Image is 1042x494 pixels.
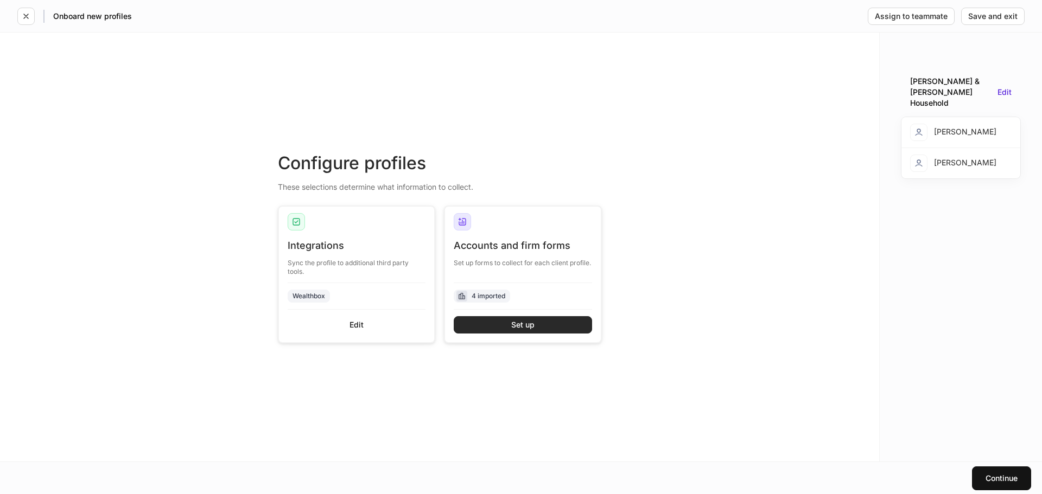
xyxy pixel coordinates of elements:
div: Set up forms to collect for each client profile. [454,252,592,267]
div: These selections determine what information to collect. [278,175,602,193]
div: [PERSON_NAME] [910,124,996,141]
div: Accounts and firm forms [454,239,592,252]
button: Assign to teammate [868,8,955,25]
div: Save and exit [968,12,1018,20]
div: Wealthbox [293,291,325,301]
div: [PERSON_NAME] & [PERSON_NAME] Household [910,76,993,108]
div: Continue [986,474,1018,482]
div: Configure profiles [278,151,602,175]
div: [PERSON_NAME] [910,155,996,172]
div: 4 imported [472,291,505,301]
button: Edit [288,316,426,333]
button: Edit [997,88,1012,96]
div: Assign to teammate [875,12,948,20]
div: Sync the profile to additional third party tools. [288,252,426,276]
div: Edit [350,321,364,329]
button: Save and exit [961,8,1025,25]
div: Set up [511,321,535,329]
button: Set up [454,316,592,333]
h5: Onboard new profiles [53,11,132,22]
div: Integrations [288,239,426,252]
button: Continue [972,466,1031,490]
